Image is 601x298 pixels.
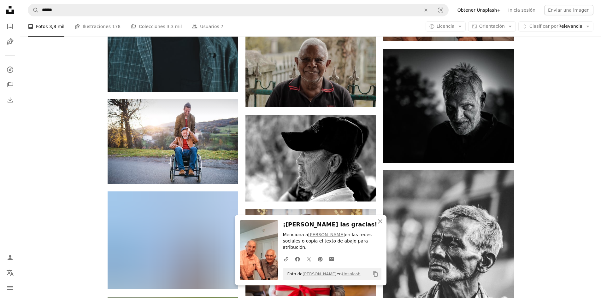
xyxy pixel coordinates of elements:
a: Un joven y su padre mayor en silla de ruedas en un paseo por la ciudad al atardecer. [108,138,238,144]
button: Menú [4,282,16,294]
a: Explorar [4,63,16,76]
a: Fotografía en escala de grises del hombre [383,103,514,108]
button: Búsqueda visual [433,4,448,16]
button: Clasificar porRelevancia [518,21,593,32]
span: 3,3 mil [167,23,182,30]
a: Comparte por correo electrónico [326,253,337,265]
button: Copiar al portapapeles [370,269,381,279]
img: Fotografía en escala de grises del hombre [383,49,514,163]
span: 178 [112,23,121,30]
button: Enviar una imagen [544,5,593,15]
a: Iniciar sesión / Registrarse [4,251,16,264]
span: 7 [221,23,223,30]
a: Inicia sesión [504,5,539,15]
img: Fotografía en escala de grises de un hombre con gorra negra [245,115,376,202]
a: Obtener Unsplash+ [454,5,504,15]
a: Fotos [4,20,16,33]
a: Colecciones [4,79,16,91]
img: Hombre vestido con polo negro y rojo a través de la puerta de acero [245,20,376,107]
button: Buscar en Unsplash [28,4,39,16]
a: Colecciones 3,3 mil [131,16,182,37]
a: Foto de enfoque superficial de hombre con camisa verde de manga larga sentado cerca del cuerpo de... [108,237,238,243]
button: Idioma [4,266,16,279]
button: Orientación [468,21,516,32]
span: Clasificar por [529,24,558,29]
p: Menciona a en las redes sociales o copia el texto de abajo para atribución. [283,232,381,251]
a: Comparte en Twitter [303,253,315,265]
h3: ¡[PERSON_NAME] las gracias! [283,220,381,229]
span: Licencia [437,24,455,29]
form: Encuentra imágenes en todo el sitio [28,4,449,16]
button: Licencia [426,21,466,32]
a: Fotografía en escala de grises de un hombre con gorra negra [245,155,376,161]
a: Ilustraciones 178 [74,16,121,37]
img: Mujer joven irreconocible dando regalo al abuelo mayor en el interior de su casa en Navidad, secc... [245,209,376,296]
a: Comparte en Pinterest [315,253,326,265]
a: Inicio — Unsplash [4,4,16,18]
span: Relevancia [529,23,582,30]
a: Ilustraciones [4,35,16,48]
a: hombre mirando de reojo [383,265,514,271]
a: Usuarios 7 [192,16,223,37]
img: Un joven y su padre mayor en silla de ruedas en un paseo por la ciudad al atardecer. [108,99,238,184]
span: Orientación [479,24,505,29]
a: [PERSON_NAME] [308,232,345,237]
a: Hombre vestido con polo negro y rojo a través de la puerta de acero [245,61,376,67]
a: Comparte en Facebook [292,253,303,265]
button: Borrar [419,4,433,16]
img: Foto de enfoque superficial de hombre con camisa verde de manga larga sentado cerca del cuerpo de... [108,191,238,289]
a: Unsplash [342,272,360,276]
a: Historial de descargas [4,94,16,106]
a: [PERSON_NAME] [303,272,337,276]
span: Foto de en [284,269,361,279]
